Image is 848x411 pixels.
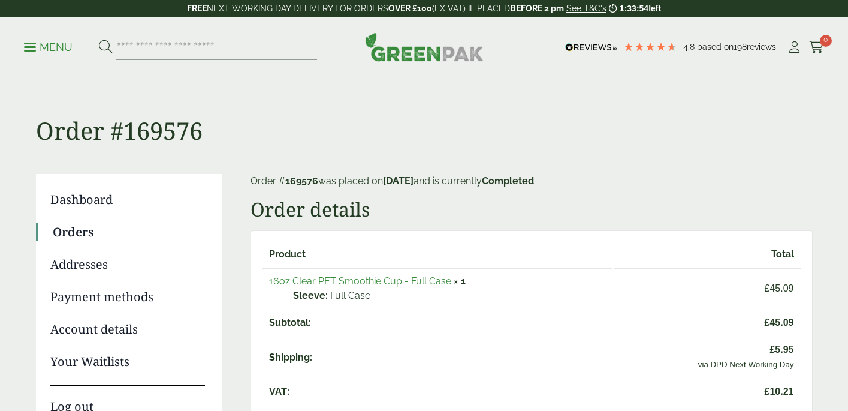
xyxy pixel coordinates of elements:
[683,42,697,52] span: 4.8
[285,175,318,187] mark: 169576
[53,223,205,241] a: Orders
[50,320,205,338] a: Account details
[262,379,612,404] th: VAT:
[50,353,205,371] a: Your Waitlists
[36,78,813,145] h1: Order #169576
[621,343,794,357] span: 5.95
[787,41,802,53] i: My Account
[262,242,612,267] th: Product
[621,385,794,399] span: 10.21
[50,191,205,209] a: Dashboard
[388,4,432,13] strong: OVER £100
[383,175,414,187] mark: [DATE]
[510,4,564,13] strong: BEFORE 2 pm
[293,289,328,303] strong: Sleeve:
[50,256,205,274] a: Addresses
[621,316,794,330] span: 45.09
[269,275,451,287] a: 16oz Clear PET Smoothie Cup - Full Case
[648,4,661,13] span: left
[262,337,612,377] th: Shipping:
[765,317,770,328] span: £
[809,41,824,53] i: Cart
[24,40,73,55] p: Menu
[698,360,794,369] small: via DPD Next Working Day
[614,242,801,267] th: Total
[765,283,794,293] bdi: 45.09
[262,310,612,335] th: Subtotal:
[251,198,813,221] h2: Order details
[820,35,832,47] span: 0
[365,32,484,61] img: GreenPak Supplies
[454,275,466,287] strong: × 1
[24,40,73,52] a: Menu
[482,175,534,187] mark: Completed
[50,288,205,306] a: Payment methods
[747,42,776,52] span: reviews
[293,289,605,303] p: Full Case
[697,42,734,52] span: Based on
[187,4,207,13] strong: FREE
[765,386,770,397] span: £
[565,43,617,52] img: REVIEWS.io
[769,344,775,355] span: £
[734,42,747,52] span: 198
[251,174,813,188] p: Order # was placed on and is currently .
[809,38,824,56] a: 0
[566,4,606,13] a: See T&C's
[765,283,770,293] span: £
[620,4,648,13] span: 1:33:54
[623,41,677,52] div: 4.79 Stars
